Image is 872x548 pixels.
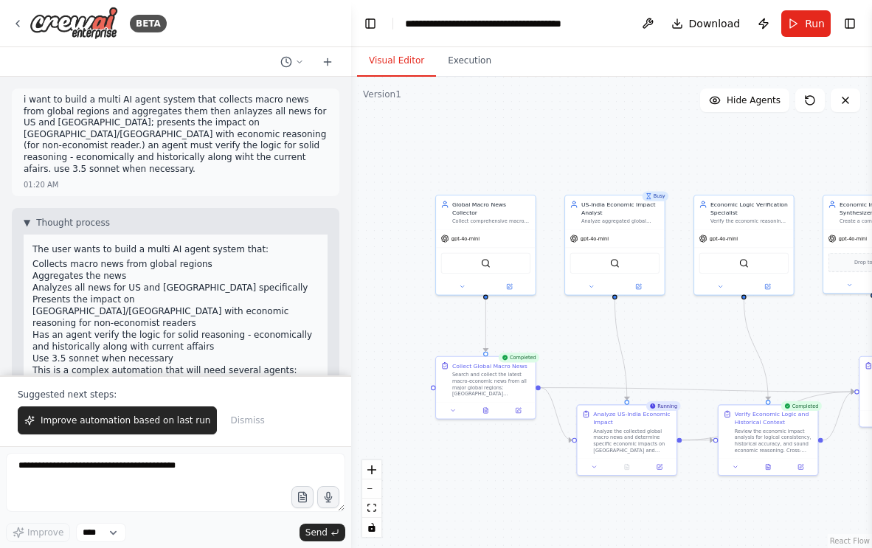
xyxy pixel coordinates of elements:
div: Analyze aggregated global macro news and determine specific economic impacts on [GEOGRAPHIC_DATA]... [581,218,660,225]
span: gpt-4o-mini [839,235,867,242]
div: Version 1 [363,89,401,100]
div: Global Macro News Collector [452,201,530,217]
div: Collect comprehensive macro-economic news from all major global regions: [GEOGRAPHIC_DATA] ([GEOG... [452,218,530,225]
div: Search and collect the latest macro-economic news from all major global regions: [GEOGRAPHIC_DATA... [452,371,530,397]
div: Economic Logic Verification Specialist [710,201,789,217]
div: React Flow controls [362,460,381,537]
a: React Flow attribution [830,537,870,545]
nav: breadcrumb [405,16,561,31]
button: fit view [362,499,381,518]
div: Analyze the collected global macro news and determine specific economic impacts on [GEOGRAPHIC_DA... [593,428,671,454]
button: zoom out [362,479,381,499]
span: gpt-4o-mini [581,235,609,242]
g: Edge from ba032b85-fe07-4ca6-8b32-e26cbbc24727 to 9437aa9e-9818-4d15-a0df-7ea6ad0e8b1d [611,299,631,400]
g: Edge from e909dd98-7669-49ee-bd5d-a842e70ee497 to 4361d496-6b4d-47a3-a6b9-f076ace93cc0 [823,388,855,445]
button: Open in side panel [646,462,674,472]
button: Open in side panel [505,406,533,415]
div: Running [646,401,681,411]
g: Edge from 59ec5fbb-0a89-4f00-ad4d-d726c341c4c4 to 9437aa9e-9818-4d15-a0df-7ea6ad0e8b1d [541,384,572,444]
span: ▼ [24,217,30,229]
li: Aggregates the news [32,270,319,282]
button: Click to speak your automation idea [317,486,339,508]
button: No output available [610,462,644,472]
button: Improve [6,523,70,542]
button: Send [300,524,345,541]
img: SerperDevTool [481,258,491,268]
button: Start a new chat [316,53,339,71]
p: This is a complex automation that will need several agents: [32,364,319,376]
button: Execution [436,46,503,77]
div: Global Macro News CollectorCollect comprehensive macro-economic news from all major global region... [435,195,536,296]
button: Download [665,10,747,37]
span: Improve automation based on last run [41,415,210,426]
div: US-India Economic Impact Analyst [581,201,660,217]
span: Send [305,527,328,538]
button: View output [751,462,785,472]
div: Analyze US-India Economic Impact [593,410,671,426]
button: ▼Thought process [24,217,110,229]
button: Open in side panel [486,282,532,291]
span: gpt-4o-mini [451,235,480,242]
button: Open in side panel [744,282,790,291]
button: Dismiss [223,406,271,434]
li: Presents the impact on [GEOGRAPHIC_DATA]/[GEOGRAPHIC_DATA] with economic reasoning for non-econom... [32,294,319,329]
div: CompletedCollect Global Macro NewsSearch and collect the latest macro-economic news from all majo... [435,356,536,420]
p: i want to build a multi AI agent system that collects macro news from global regions and aggregat... [24,94,328,175]
div: Economic Logic Verification SpecialistVerify the economic reasoning and historical accuracy of th... [693,195,795,296]
button: zoom in [362,460,381,479]
img: SerperDevTool [610,258,620,268]
button: Open in side panel [786,462,814,472]
div: CompletedVerify Economic Logic and Historical ContextReview the economic impact analysis for logi... [718,404,819,476]
g: Edge from 48edbae1-4715-4305-9176-aec261f0c878 to e909dd98-7669-49ee-bd5d-a842e70ee497 [740,299,772,400]
g: Edge from ab6e7d34-72cb-4b70-8827-61b054b226c9 to 59ec5fbb-0a89-4f00-ad4d-d726c341c4c4 [482,291,490,351]
button: Improve automation based on last run [18,406,217,434]
button: Hide left sidebar [360,13,381,34]
button: Upload files [291,486,314,508]
div: BusyUS-India Economic Impact AnalystAnalyze aggregated global macro news and determine specific e... [564,195,665,296]
span: Hide Agents [727,94,781,106]
span: Thought process [36,217,110,229]
img: SerperDevTool [739,258,749,268]
div: 01:20 AM [24,179,58,190]
button: Run [781,10,831,37]
button: Visual Editor [357,46,436,77]
span: Download [689,16,741,31]
li: Has an agent verify the logic for solid reasoning - economically and historically along with curr... [32,329,319,353]
button: Switch to previous chat [274,53,310,71]
button: Show right sidebar [840,13,860,34]
div: Completed [781,401,821,411]
span: gpt-4o-mini [710,235,738,242]
div: Verify Economic Logic and Historical Context [735,410,813,426]
button: Open in side panel [615,282,661,291]
li: Use 3.5 sonnet when necessary [32,353,319,364]
p: The user wants to build a multi AI agent system that: [32,243,319,255]
div: RunningAnalyze US-India Economic ImpactAnalyze the collected global macro news and determine spec... [576,404,677,476]
g: Edge from 59ec5fbb-0a89-4f00-ad4d-d726c341c4c4 to 4361d496-6b4d-47a3-a6b9-f076ace93cc0 [541,384,854,395]
p: Suggested next steps: [18,389,333,400]
li: Analyzes all news for US and [GEOGRAPHIC_DATA] specifically [32,282,319,294]
span: Dismiss [230,415,264,426]
div: Verify the economic reasoning and historical accuracy of the impact analysis, cross-checking agai... [710,218,789,225]
div: Review the economic impact analysis for logical consistency, historical accuracy, and sound econo... [735,428,813,454]
g: Edge from 9437aa9e-9818-4d15-a0df-7ea6ad0e8b1d to e909dd98-7669-49ee-bd5d-a842e70ee497 [682,436,713,444]
button: toggle interactivity [362,518,381,537]
span: Run [805,16,825,31]
button: Hide Agents [700,89,789,112]
img: Logo [30,7,118,40]
div: Busy [642,192,668,201]
div: BETA [130,15,167,32]
div: Collect Global Macro News [452,361,527,370]
div: Completed [499,353,539,362]
button: View output [468,406,502,415]
span: Improve [27,527,63,538]
li: Collects macro news from global regions [32,258,319,270]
